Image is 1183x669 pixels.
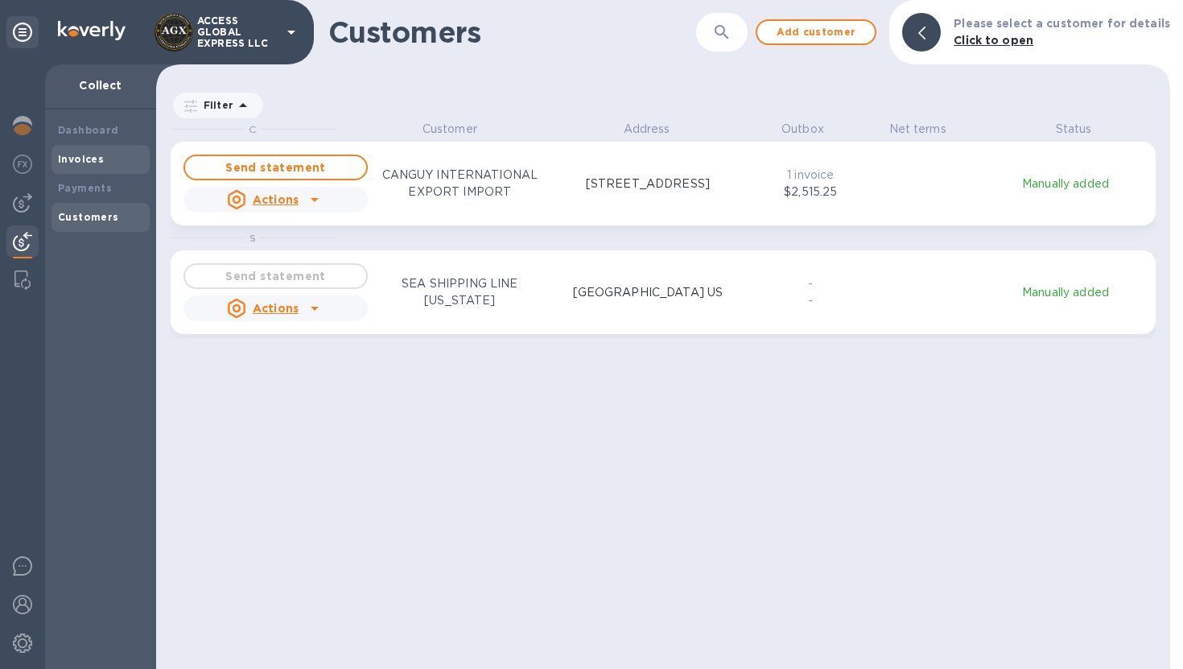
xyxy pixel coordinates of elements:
[573,284,723,301] p: [GEOGRAPHIC_DATA] US
[58,77,143,93] p: Collect
[770,23,862,42] span: Add customer
[985,284,1146,301] p: Manually added
[756,19,876,45] button: Add customer
[6,16,39,48] div: Unpin categories
[954,34,1033,47] b: Click to open
[58,153,104,165] b: Invoices
[171,250,1156,334] button: Send statementActionsSEA SHIPPING LINE [US_STATE][GEOGRAPHIC_DATA] US--Manually added
[249,232,256,244] span: S
[876,121,958,138] p: Net terms
[58,211,119,223] b: Customers
[253,302,299,315] u: Actions
[773,167,847,184] p: 1 invoice
[198,158,353,177] span: Send statement
[773,275,847,292] p: -
[249,123,256,135] span: C
[183,155,368,180] button: Send statement
[253,193,299,206] u: Actions
[328,15,664,49] h1: Customers
[773,292,847,309] p: -
[773,184,847,200] p: $2,515.25
[368,167,552,200] p: CANGUY INTERNATIONAL EXPORT IMPORT
[58,21,126,40] img: Logo
[565,121,729,138] p: Address
[985,176,1146,192] p: Manually added
[171,142,1156,225] button: Send statementActionsCANGUY INTERNATIONAL EXPORT IMPORT[STREET_ADDRESS]1 invoice$2,515.25Manually...
[368,275,552,309] p: SEA SHIPPING LINE [US_STATE]
[13,155,32,174] img: Foreign exchange
[368,121,532,138] p: Customer
[58,182,112,194] b: Payments
[991,121,1156,138] p: Status
[171,121,1170,669] div: grid
[58,124,119,136] b: Dashboard
[761,121,843,138] p: Outbox
[954,17,1170,30] b: Please select a customer for details
[197,15,278,49] p: ACCESS GLOBAL EXPRESS LLC
[197,98,233,112] p: Filter
[586,176,710,192] p: [STREET_ADDRESS]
